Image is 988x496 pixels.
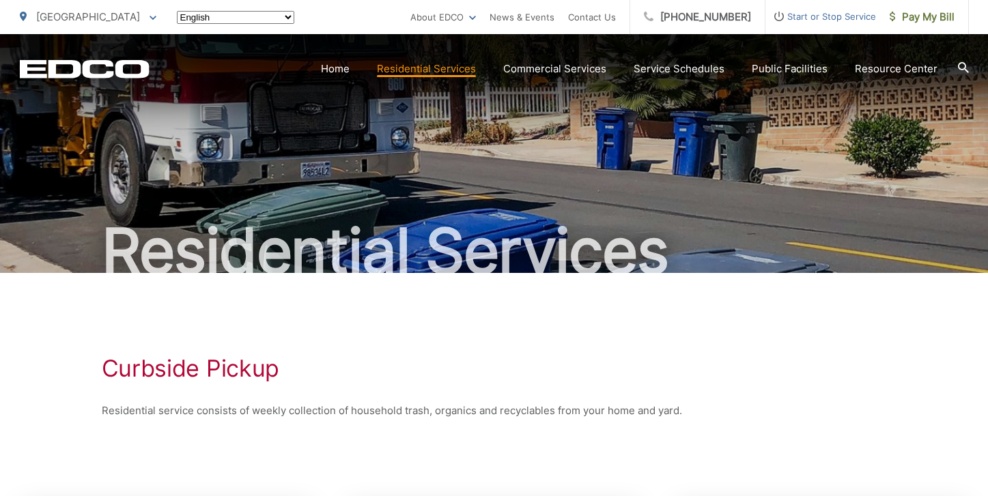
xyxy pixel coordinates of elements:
[490,9,554,25] a: News & Events
[634,61,724,77] a: Service Schedules
[855,61,937,77] a: Resource Center
[102,355,887,382] h1: Curbside Pickup
[890,9,955,25] span: Pay My Bill
[752,61,828,77] a: Public Facilities
[503,61,606,77] a: Commercial Services
[36,10,140,23] span: [GEOGRAPHIC_DATA]
[377,61,476,77] a: Residential Services
[102,403,887,419] p: Residential service consists of weekly collection of household trash, organics and recyclables fr...
[321,61,350,77] a: Home
[410,9,476,25] a: About EDCO
[20,59,150,78] a: EDCD logo. Return to the homepage.
[568,9,616,25] a: Contact Us
[177,11,294,24] select: Select a language
[20,217,969,285] h2: Residential Services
